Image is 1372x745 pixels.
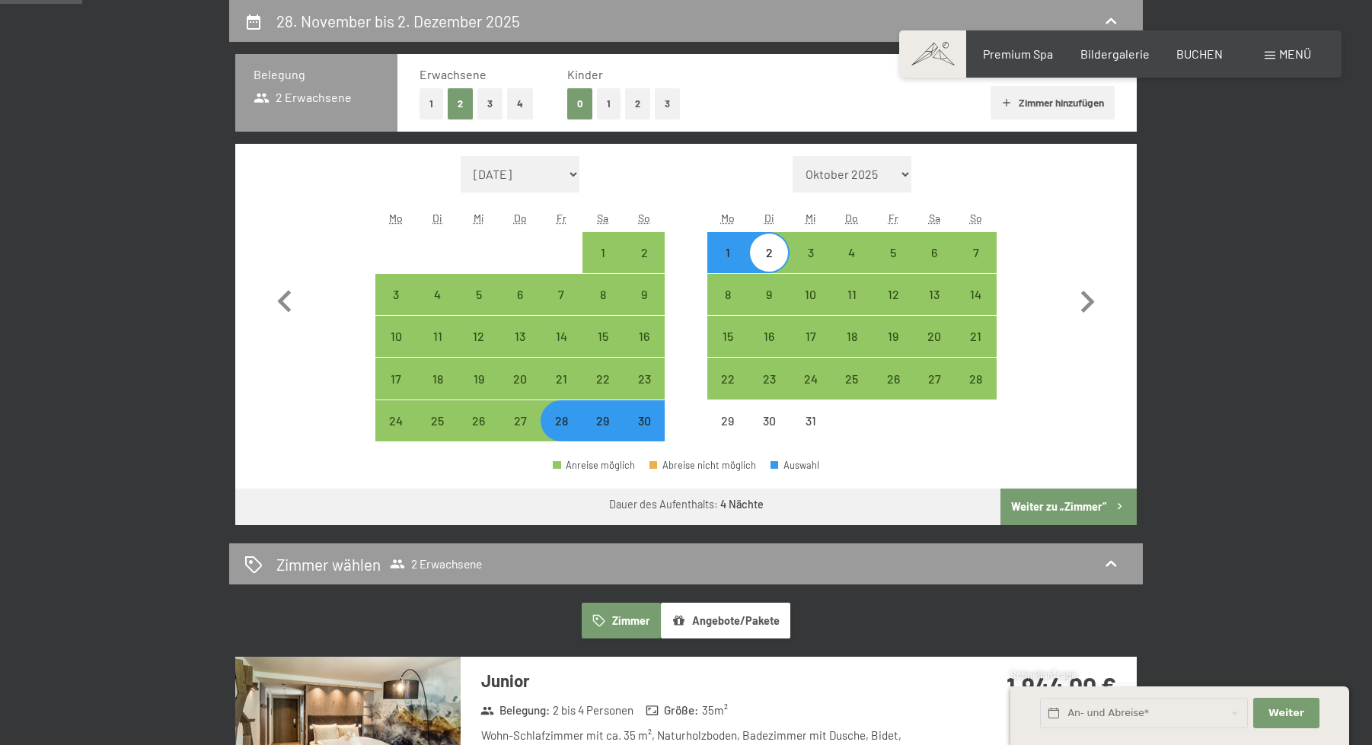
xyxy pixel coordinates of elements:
[541,358,582,399] div: Fri Nov 21 2025
[1279,46,1311,61] span: Menü
[582,358,624,399] div: Anreise möglich
[557,212,566,224] abbr: Freitag
[702,702,728,718] span: 35 m²
[831,358,873,399] div: Thu Dec 25 2025
[458,400,499,441] div: Wed Nov 26 2025
[499,274,541,315] div: Anreise möglich
[750,330,788,368] div: 16
[375,400,416,441] div: Mon Nov 24 2025
[420,67,487,81] span: Erwachsene
[567,67,603,81] span: Kinder
[389,212,403,224] abbr: Montag
[707,232,748,273] div: Anreise möglich
[709,415,747,453] div: 29
[790,358,831,399] div: Anreise möglich
[501,415,539,453] div: 27
[458,400,499,441] div: Anreise möglich
[375,358,416,399] div: Anreise möglich
[748,400,790,441] div: Tue Dec 30 2025
[655,88,680,119] button: 3
[914,358,955,399] div: Anreise möglich
[375,316,416,357] div: Anreise möglich
[416,400,458,441] div: Anreise möglich
[499,316,541,357] div: Anreise möglich
[375,316,416,357] div: Mon Nov 10 2025
[957,288,995,326] div: 14
[501,330,539,368] div: 13
[448,88,473,119] button: 2
[957,247,995,285] div: 7
[707,316,748,357] div: Mon Dec 15 2025
[1065,156,1109,442] button: Nächster Monat
[914,316,955,357] div: Sat Dec 20 2025
[709,373,747,411] div: 22
[791,330,829,368] div: 17
[831,274,873,315] div: Anreise möglich
[873,316,914,357] div: Anreise möglich
[750,415,788,453] div: 30
[874,288,912,326] div: 12
[458,358,499,399] div: Anreise möglich
[584,330,622,368] div: 15
[790,400,831,441] div: Anreise nicht möglich
[390,556,482,571] span: 2 Erwachsene
[625,330,663,368] div: 16
[624,316,665,357] div: Anreise möglich
[791,288,829,326] div: 10
[416,358,458,399] div: Anreise möglich
[956,316,997,357] div: Sun Dec 21 2025
[625,88,650,119] button: 2
[541,400,582,441] div: Anreise möglich
[873,358,914,399] div: Anreise möglich
[1176,46,1223,61] a: BUCHEN
[460,373,498,411] div: 19
[915,247,953,285] div: 6
[873,274,914,315] div: Anreise möglich
[584,247,622,285] div: 1
[377,415,415,453] div: 24
[458,274,499,315] div: Anreise möglich
[915,373,953,411] div: 27
[276,11,520,30] h2: 28. November bis 2. Dezember 2025
[806,212,816,224] abbr: Mittwoch
[501,373,539,411] div: 20
[646,702,699,718] strong: Größe :
[582,232,624,273] div: Sat Nov 01 2025
[624,232,665,273] div: Sun Nov 02 2025
[375,274,416,315] div: Anreise möglich
[480,702,550,718] strong: Belegung :
[873,316,914,357] div: Fri Dec 19 2025
[873,232,914,273] div: Anreise möglich
[889,212,898,224] abbr: Freitag
[553,460,635,470] div: Anreise möglich
[624,316,665,357] div: Sun Nov 16 2025
[748,316,790,357] div: Anreise möglich
[624,274,665,315] div: Anreise möglich
[956,232,997,273] div: Sun Dec 07 2025
[499,316,541,357] div: Thu Nov 13 2025
[1253,698,1319,729] button: Weiter
[609,497,764,512] div: Dauer des Aufenthalts:
[377,330,415,368] div: 10
[750,247,788,285] div: 2
[748,358,790,399] div: Tue Dec 23 2025
[416,274,458,315] div: Tue Nov 04 2025
[833,373,871,411] div: 25
[748,274,790,315] div: Anreise möglich
[541,274,582,315] div: Fri Nov 07 2025
[499,358,541,399] div: Anreise möglich
[416,400,458,441] div: Tue Nov 25 2025
[956,232,997,273] div: Anreise möglich
[790,274,831,315] div: Wed Dec 10 2025
[416,316,458,357] div: Anreise möglich
[418,288,456,326] div: 4
[418,330,456,368] div: 11
[514,212,527,224] abbr: Donnerstag
[582,400,624,441] div: Anreise möglich
[874,247,912,285] div: 5
[499,274,541,315] div: Thu Nov 06 2025
[582,232,624,273] div: Anreise möglich
[929,212,940,224] abbr: Samstag
[254,89,352,106] span: 2 Erwachsene
[791,373,829,411] div: 24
